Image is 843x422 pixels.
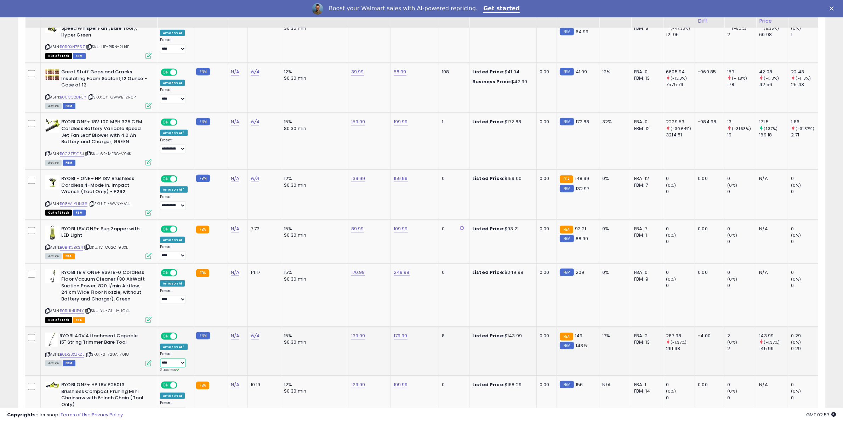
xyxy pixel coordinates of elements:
a: 39.99 [351,68,364,75]
b: Listed Price: [472,68,505,75]
span: 132.97 [576,185,589,192]
a: 159.99 [351,118,365,125]
span: All listings that are currently out of stock and unavailable for purchase on Amazon [45,210,72,216]
div: 171.5 [759,119,788,125]
b: RYOBI 18V ONE+ Bug Zapper with LED Light [61,226,147,241]
b: Listed Price: [472,118,505,125]
small: (-11.8%) [796,75,811,81]
div: 0 [791,226,820,232]
span: 209 [576,269,584,276]
a: Get started [483,5,520,13]
span: | SKU: YU-CLLU-HOK4 [85,308,130,314]
div: 12% [284,382,343,388]
span: 41.99 [576,68,587,75]
div: 13 [727,119,756,125]
div: 15% [284,333,343,339]
div: $0.30 min [284,232,343,238]
a: Terms of Use [61,411,91,418]
span: 143.5 [576,342,587,349]
span: ON [161,176,170,182]
div: 22.43 [791,69,820,75]
small: FBM [560,68,574,75]
span: 93.21 [575,225,586,232]
div: 42.08 [759,69,788,75]
div: FBA: 2 [634,333,657,339]
a: N/A [231,332,239,339]
div: $0.30 min [284,388,343,394]
div: Amazon AI * [160,344,188,350]
div: $0.30 min [284,182,343,189]
div: Amazon AI [160,30,185,36]
span: All listings currently available for purchase on Amazon [45,160,62,166]
div: $41.94 [472,69,531,75]
div: N/A [602,382,626,388]
small: FBM [560,235,574,242]
div: FBA: 0 [634,119,657,125]
small: FBA [560,333,573,341]
div: 0 [666,238,695,245]
small: FBM [196,175,210,182]
div: 0 [727,175,756,182]
div: 287.98 [666,333,695,339]
div: N/A [759,382,782,388]
small: FBM [560,381,574,388]
span: | SKU: 1V-O62Q-93XL [84,244,128,250]
div: FBM: 7 [634,182,657,189]
div: 0 [442,226,464,232]
div: 25.43 [791,81,820,88]
span: OFF [176,119,188,125]
div: 0% [602,269,626,276]
div: 2229.53 [666,119,695,125]
div: 8 [442,333,464,339]
div: N/A [759,175,782,182]
div: 7575.79 [666,81,695,88]
div: 1.86 [791,119,820,125]
div: N/A [759,269,782,276]
small: (0%) [727,276,737,282]
small: (0%) [727,388,737,394]
a: B0BHL4HP4Y [60,308,84,314]
div: 0 [791,175,820,182]
span: FBM [63,160,75,166]
small: (0%) [727,182,737,188]
div: FBA: 12 [634,175,657,182]
div: 0.00 [540,269,551,276]
small: FBM [560,342,574,349]
div: ASIN: [45,333,152,366]
span: ON [161,226,170,232]
div: $249.99 [472,269,531,276]
div: 6605.94 [666,69,695,75]
a: 170.99 [351,269,365,276]
div: 0 [442,269,464,276]
div: 0 [727,395,756,401]
a: 139.99 [351,175,365,182]
a: N/A [231,269,239,276]
small: (0%) [666,232,676,238]
small: FBA [196,382,209,389]
small: (0%) [791,388,801,394]
small: (5.35%) [764,26,779,31]
div: 169.18 [759,132,788,138]
div: 15% [284,226,343,232]
span: OFF [176,333,188,339]
div: FBM: 9 [634,276,657,282]
div: 121.96 [666,32,695,38]
small: FBA [560,175,573,183]
div: Preset: [160,244,188,260]
span: FBM [63,103,75,109]
img: 3114z4o4t-L._SL40_.jpg [45,382,59,389]
a: 159.99 [394,175,408,182]
span: | SKU: EJ-WVNX-A14L [89,201,131,207]
a: N/A [251,332,259,339]
span: ON [161,382,170,388]
small: FBM [560,269,574,276]
div: Amazon AI [160,80,185,86]
a: 179.99 [394,332,408,339]
div: FBM: 14 [634,388,657,394]
div: $0.30 min [284,276,343,282]
div: Preset: [160,351,188,372]
b: Listed Price: [472,175,505,182]
small: FBA [196,269,209,277]
small: (0%) [666,276,676,282]
small: (0%) [791,232,801,238]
